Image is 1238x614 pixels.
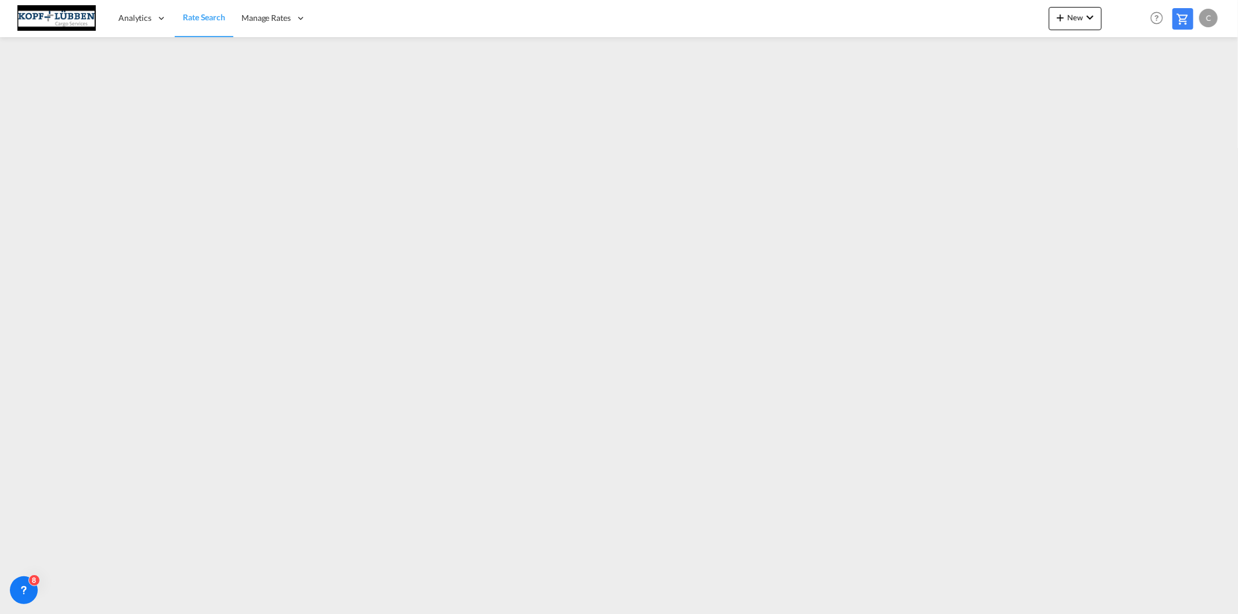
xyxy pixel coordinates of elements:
[241,12,291,24] span: Manage Rates
[118,12,151,24] span: Analytics
[1147,8,1172,29] div: Help
[1049,7,1102,30] button: icon-plus 400-fgNewicon-chevron-down
[1199,9,1218,27] div: C
[1083,10,1097,24] md-icon: icon-chevron-down
[183,12,225,22] span: Rate Search
[17,5,96,31] img: 25cf3bb0aafc11ee9c4fdbd399af7748.JPG
[1053,10,1067,24] md-icon: icon-plus 400-fg
[1053,13,1097,22] span: New
[1147,8,1167,28] span: Help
